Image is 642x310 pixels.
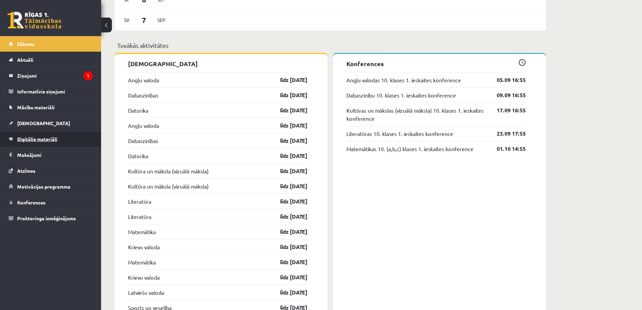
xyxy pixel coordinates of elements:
[346,91,456,99] a: Dabaszinību 10. klases 1. ieskaites konference
[9,210,93,226] a: Proktoringa izmēģinājums
[346,59,526,68] p: Konferences
[268,121,307,130] a: līdz [DATE]
[9,195,93,210] a: Konferences
[268,91,307,99] a: līdz [DATE]
[9,68,93,83] a: Ziņojumi1
[7,12,61,29] a: Rīgas 1. Tālmācības vidusskola
[268,213,307,221] a: līdz [DATE]
[268,152,307,160] a: līdz [DATE]
[17,215,76,221] span: Proktoringa izmēģinājums
[128,121,159,130] a: Angļu valoda
[268,76,307,84] a: līdz [DATE]
[128,137,158,145] a: Dabaszinības
[128,152,148,160] a: Datorika
[268,137,307,145] a: līdz [DATE]
[128,106,148,114] a: Datorika
[268,197,307,205] a: līdz [DATE]
[268,182,307,190] a: līdz [DATE]
[268,106,307,114] a: līdz [DATE]
[154,15,169,25] span: Sep
[17,68,93,83] legend: Ziņojumi
[9,115,93,131] a: [DEMOGRAPHIC_DATA]
[487,106,526,114] a: 17.09 16:55
[128,76,159,84] a: Angļu valoda
[268,228,307,236] a: līdz [DATE]
[120,15,134,25] span: Sv
[9,147,93,163] a: Maksājumi
[17,199,45,205] span: Konferences
[17,136,57,142] span: Digitālie materiāli
[128,228,156,236] a: Matemātika
[17,168,35,174] span: Atzīmes
[17,184,70,190] span: Motivācijas programma
[487,91,526,99] a: 09.09 16:55
[128,59,307,68] p: [DEMOGRAPHIC_DATA]
[128,288,164,297] a: Latviešu valoda
[487,145,526,153] a: 01.10 14:55
[9,131,93,147] a: Digitālie materiāli
[346,76,461,84] a: Angļu valodas 10. klases 1. ieskaites konference
[268,243,307,251] a: līdz [DATE]
[9,52,93,67] a: Aktuāli
[117,41,543,50] p: Tuvākās aktivitātes
[17,120,70,126] span: [DEMOGRAPHIC_DATA]
[134,15,155,26] span: 7
[17,84,93,99] legend: Informatīvie ziņojumi
[487,130,526,138] a: 23.09 17:55
[268,167,307,175] a: līdz [DATE]
[487,76,526,84] a: 05.09 16:55
[128,243,160,251] a: Krievu valoda
[128,213,151,221] a: Literatūra
[346,145,473,153] a: Matemātikas 10. (a,b,c) klases 1. ieskaites konference
[128,182,209,190] a: Kultūra un māksla (vizuālā māksla)
[128,273,160,281] a: Krievu valoda
[128,91,158,99] a: Dabaszinības
[268,273,307,281] a: līdz [DATE]
[128,258,156,266] a: Matemātika
[9,100,93,115] a: Mācību materiāli
[17,41,34,47] span: Sākums
[84,71,93,80] i: 1
[268,288,307,297] a: līdz [DATE]
[346,130,453,138] a: Literatūras 10. klases 1. ieskaites konference
[128,167,209,175] a: Kultūra un māksla (vizuālā māksla)
[17,57,33,63] span: Aktuāli
[128,197,151,205] a: Literatūra
[17,147,93,163] legend: Maksājumi
[346,106,487,122] a: Kultūras un mākslas (vizuālā māksla) 10. klases 1. ieskaites konference
[268,258,307,266] a: līdz [DATE]
[9,163,93,178] a: Atzīmes
[9,36,93,52] a: Sākums
[17,104,55,110] span: Mācību materiāli
[9,84,93,99] a: Informatīvie ziņojumi
[9,179,93,194] a: Motivācijas programma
